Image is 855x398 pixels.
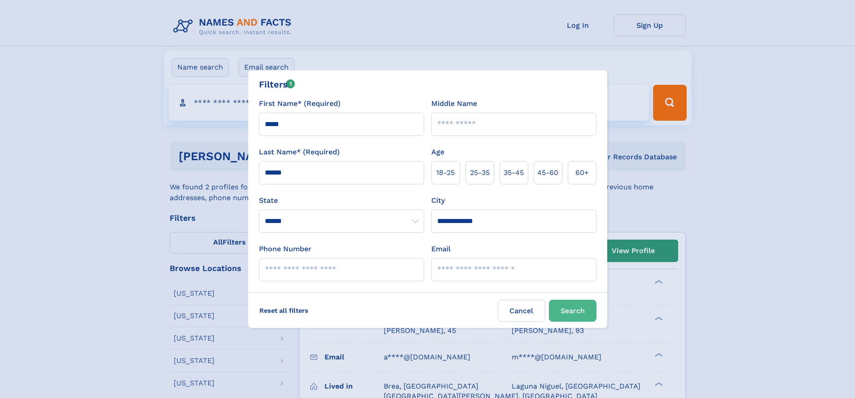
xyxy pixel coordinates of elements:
div: Filters [259,78,295,91]
span: 60+ [575,167,589,178]
span: 18‑25 [436,167,455,178]
button: Search [549,300,596,322]
label: Phone Number [259,244,311,254]
label: Cancel [498,300,545,322]
label: State [259,195,424,206]
label: Age [431,147,444,157]
span: 35‑45 [504,167,524,178]
label: Email [431,244,451,254]
span: 25‑35 [470,167,490,178]
label: First Name* (Required) [259,98,341,109]
label: City [431,195,445,206]
label: Middle Name [431,98,477,109]
span: 45‑60 [537,167,558,178]
label: Reset all filters [254,300,314,321]
label: Last Name* (Required) [259,147,340,157]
